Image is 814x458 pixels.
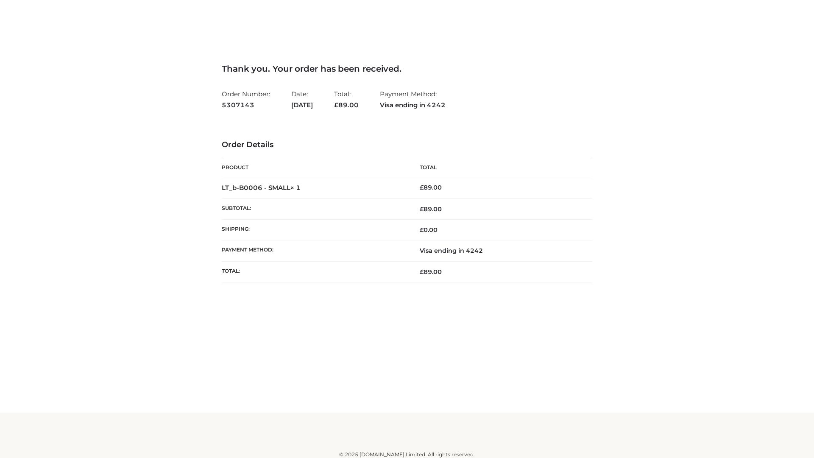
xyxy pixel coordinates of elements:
span: £ [334,101,338,109]
span: 89.00 [334,101,359,109]
strong: × 1 [290,184,301,192]
span: 89.00 [420,268,442,276]
li: Order Number: [222,87,270,112]
strong: 5307143 [222,100,270,111]
strong: LT_b-B0006 - SMALL [222,184,301,192]
li: Total: [334,87,359,112]
strong: [DATE] [291,100,313,111]
span: 89.00 [420,205,442,213]
strong: Visa ending in 4242 [380,100,446,111]
li: Date: [291,87,313,112]
bdi: 89.00 [420,184,442,191]
th: Total: [222,261,407,282]
span: £ [420,205,424,213]
h3: Thank you. Your order has been received. [222,64,592,74]
td: Visa ending in 4242 [407,240,592,261]
span: £ [420,184,424,191]
th: Payment method: [222,240,407,261]
h3: Order Details [222,140,592,150]
th: Product [222,158,407,177]
li: Payment Method: [380,87,446,112]
th: Subtotal: [222,198,407,219]
span: £ [420,268,424,276]
span: £ [420,226,424,234]
th: Total [407,158,592,177]
bdi: 0.00 [420,226,438,234]
th: Shipping: [222,220,407,240]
